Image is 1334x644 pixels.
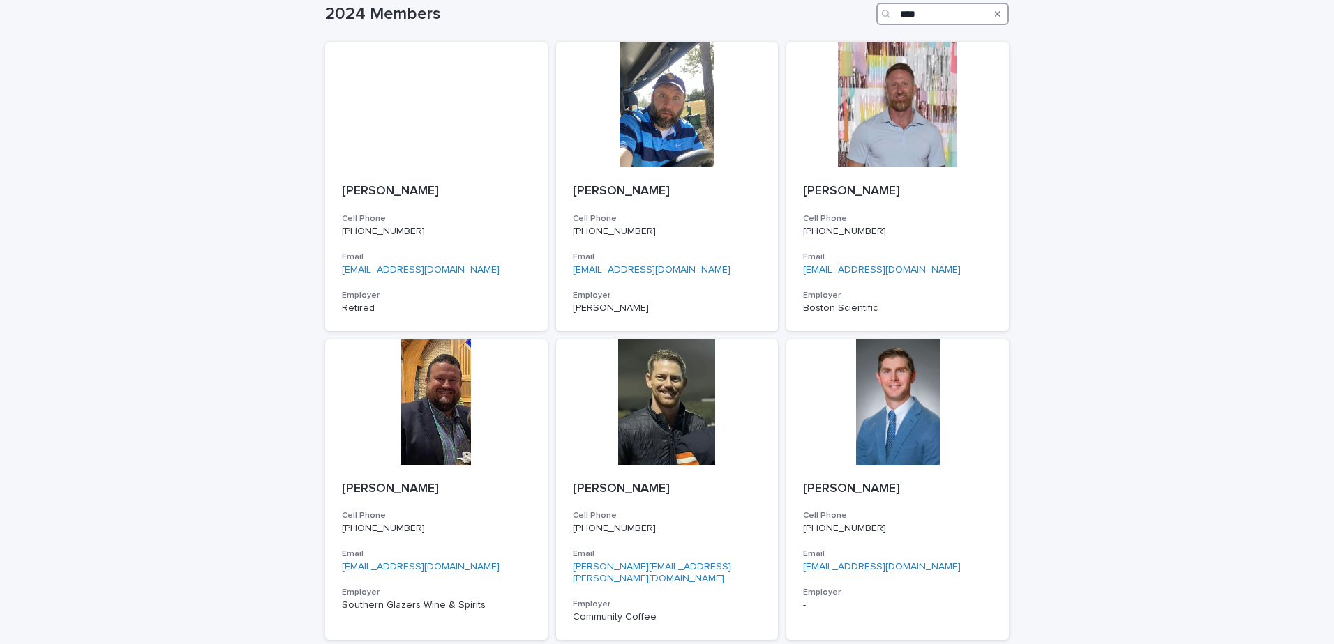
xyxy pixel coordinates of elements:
input: Search [876,3,1009,25]
h3: Cell Phone [803,213,992,224]
h3: Email [342,549,531,560]
a: [EMAIL_ADDRESS][DOMAIN_NAME] [342,265,500,275]
a: [PHONE_NUMBER] [573,523,656,533]
h3: Email [573,252,762,263]
a: [PHONE_NUMBER] [803,227,886,236]
h3: Employer [573,290,762,301]
a: [PHONE_NUMBER] [342,227,425,236]
h3: Cell Phone [342,213,531,224]
h3: Employer [342,290,531,301]
a: [PERSON_NAME]Cell Phone[PHONE_NUMBER]Email[EMAIL_ADDRESS][DOMAIN_NAME]EmployerRetired [325,42,548,331]
h3: Email [803,252,992,263]
h3: Cell Phone [803,510,992,521]
h3: Cell Phone [573,213,762,224]
p: [PERSON_NAME] [573,482,762,497]
h3: Employer [573,599,762,610]
a: [EMAIL_ADDRESS][DOMAIN_NAME] [803,265,961,275]
p: [PERSON_NAME] [342,184,531,199]
h1: 2024 Members [325,4,871,24]
a: [PHONE_NUMBER] [803,523,886,533]
a: [EMAIL_ADDRESS][DOMAIN_NAME] [803,562,961,572]
p: Community Coffee [573,611,762,623]
p: [PERSON_NAME] [803,184,992,199]
p: Southern Glazers Wine & Spirits [342,599,531,611]
h3: Email [573,549,762,560]
p: - [803,599,992,611]
a: [PERSON_NAME]Cell Phone[PHONE_NUMBER]Email[EMAIL_ADDRESS][DOMAIN_NAME]Employer- [786,339,1009,640]
a: [EMAIL_ADDRESS][DOMAIN_NAME] [573,265,730,275]
p: [PERSON_NAME] [573,302,762,314]
a: [PERSON_NAME]Cell Phone[PHONE_NUMBER]Email[EMAIL_ADDRESS][DOMAIN_NAME]EmployerSouthern Glazers Wi... [325,339,548,640]
h3: Email [342,252,531,263]
a: [EMAIL_ADDRESS][DOMAIN_NAME] [342,562,500,572]
h3: Employer [342,587,531,598]
a: [PHONE_NUMBER] [342,523,425,533]
a: [PERSON_NAME][EMAIL_ADDRESS][PERSON_NAME][DOMAIN_NAME] [573,562,731,583]
p: [PERSON_NAME] [803,482,992,497]
p: [PERSON_NAME] [573,184,762,199]
a: [PERSON_NAME]Cell Phone[PHONE_NUMBER]Email[EMAIL_ADDRESS][DOMAIN_NAME]Employer[PERSON_NAME] [556,42,779,331]
p: Boston Scientific [803,302,992,314]
a: [PHONE_NUMBER] [573,227,656,236]
h3: Email [803,549,992,560]
h3: Cell Phone [573,510,762,521]
h3: Employer [803,290,992,301]
a: [PERSON_NAME]Cell Phone[PHONE_NUMBER]Email[PERSON_NAME][EMAIL_ADDRESS][PERSON_NAME][DOMAIN_NAME]E... [556,339,779,640]
h3: Cell Phone [342,510,531,521]
p: Retired [342,302,531,314]
h3: Employer [803,587,992,598]
a: [PERSON_NAME]Cell Phone[PHONE_NUMBER]Email[EMAIL_ADDRESS][DOMAIN_NAME]EmployerBoston Scientific [786,42,1009,331]
p: [PERSON_NAME] [342,482,531,497]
